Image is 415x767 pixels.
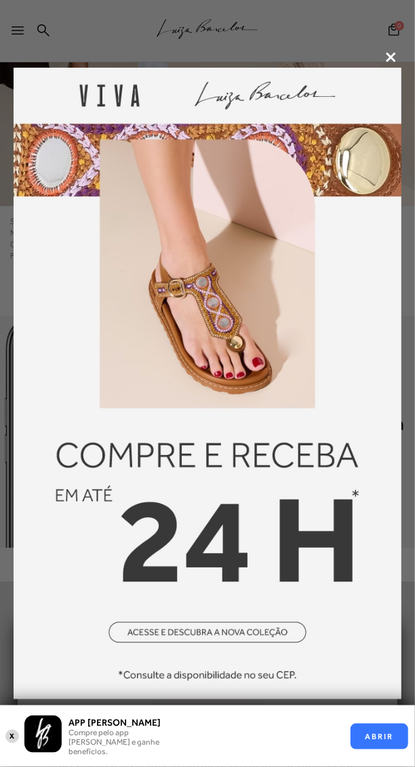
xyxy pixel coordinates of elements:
[6,728,19,744] button: X
[68,717,184,728] h3: APP [PERSON_NAME]
[14,68,401,699] img: Imagem referente ao programa Mais Luiza
[351,724,408,749] button: ABRIR
[68,728,184,756] p: Compre pelo app [PERSON_NAME] e ganhe benefícios.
